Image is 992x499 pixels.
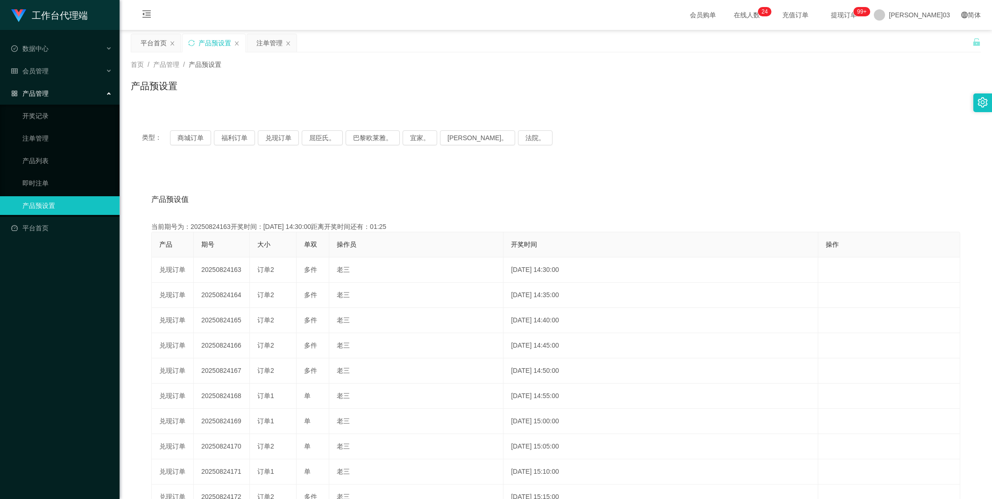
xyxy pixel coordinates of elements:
[194,283,250,308] td: 20250824164
[304,417,311,425] span: 单
[194,333,250,358] td: 20250824166
[961,12,968,18] i: 图标： global
[194,358,250,384] td: 20250824167
[302,130,343,145] button: 屈臣氏。
[257,241,270,248] span: 大小
[201,241,214,248] span: 期号
[762,7,765,16] p: 2
[304,342,317,349] span: 多件
[511,241,537,248] span: 开奖时间
[32,0,88,30] h1: 工作台代理端
[440,130,515,145] button: [PERSON_NAME]。
[22,129,112,148] a: 注单管理
[329,384,503,409] td: 老三
[188,40,195,46] i: 图标： 同步
[152,333,194,358] td: 兑现订单
[503,257,818,283] td: [DATE] 14:30:00
[22,45,49,52] font: 数据中心
[853,7,870,16] sup: 950
[194,257,250,283] td: 20250824163
[968,11,981,19] font: 简体
[765,7,768,16] p: 4
[194,384,250,409] td: 20250824168
[234,41,240,46] i: 图标： 关闭
[257,442,274,450] span: 订单2
[304,442,311,450] span: 单
[257,316,274,324] span: 订单2
[503,333,818,358] td: [DATE] 14:45:00
[782,11,808,19] font: 充值订单
[194,459,250,485] td: 20250824171
[22,107,112,125] a: 开奖记录
[258,130,299,145] button: 兑现订单
[148,61,149,68] span: /
[22,67,49,75] font: 会员管理
[170,41,175,46] i: 图标： 关闭
[403,130,437,145] button: 宜家。
[826,241,839,248] span: 操作
[758,7,772,16] sup: 24
[257,291,274,299] span: 订单2
[503,358,818,384] td: [DATE] 14:50:00
[11,90,18,97] i: 图标： AppStore-O
[257,342,274,349] span: 订单2
[329,333,503,358] td: 老三
[11,68,18,74] i: 图标： table
[22,196,112,215] a: 产品预设置
[734,11,760,19] font: 在线人数
[257,417,274,425] span: 订单1
[518,130,553,145] button: 法院。
[131,79,177,93] h1: 产品预设置
[152,434,194,459] td: 兑现订单
[503,384,818,409] td: [DATE] 14:55:00
[11,11,88,19] a: 工作台代理端
[978,97,988,107] i: 图标： 设置
[304,291,317,299] span: 多件
[22,174,112,192] a: 即时注单
[256,34,283,52] div: 注单管理
[131,0,163,30] i: 图标： menu-fold
[304,367,317,374] span: 多件
[304,316,317,324] span: 多件
[285,41,291,46] i: 图标： 关闭
[152,283,194,308] td: 兑现订单
[503,434,818,459] td: [DATE] 15:05:00
[194,308,250,333] td: 20250824165
[329,308,503,333] td: 老三
[329,358,503,384] td: 老三
[257,266,274,273] span: 订单2
[159,241,172,248] span: 产品
[170,130,211,145] button: 商城订单
[142,130,170,145] span: 类型：
[183,61,185,68] span: /
[503,459,818,485] td: [DATE] 15:10:00
[194,434,250,459] td: 20250824170
[329,409,503,434] td: 老三
[831,11,857,19] font: 提现订单
[22,151,112,170] a: 产品列表
[257,468,274,475] span: 订单1
[189,61,221,68] span: 产品预设置
[151,222,960,232] div: 当前期号为：20250824163开奖时间：[DATE] 14:30:00距离开奖时间还有：01:25
[329,283,503,308] td: 老三
[152,358,194,384] td: 兑现订单
[214,130,255,145] button: 福利订单
[257,367,274,374] span: 订单2
[153,61,179,68] span: 产品管理
[304,392,311,399] span: 单
[11,219,112,237] a: 图标： 仪表板平台首页
[152,257,194,283] td: 兑现订单
[141,34,167,52] div: 平台首页
[152,308,194,333] td: 兑现订单
[972,38,981,46] i: 图标： 解锁
[257,392,274,399] span: 订单1
[503,283,818,308] td: [DATE] 14:35:00
[131,61,144,68] span: 首页
[503,308,818,333] td: [DATE] 14:40:00
[194,409,250,434] td: 20250824169
[329,257,503,283] td: 老三
[329,459,503,485] td: 老三
[151,194,189,205] span: 产品预设值
[152,459,194,485] td: 兑现订单
[198,34,231,52] div: 产品预设置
